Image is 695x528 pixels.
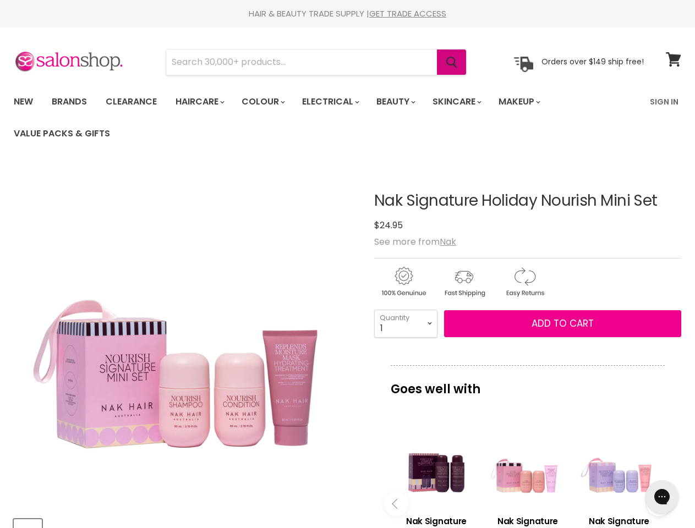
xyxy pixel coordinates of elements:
a: Brands [43,90,95,113]
button: Search [437,50,466,75]
span: Add to cart [532,317,594,330]
p: Goes well with [391,365,665,402]
h1: Nak Signature Holiday Nourish Mini Set [374,193,681,210]
a: Beauty [368,90,422,113]
iframe: Gorgias live chat messenger [640,476,684,517]
a: Skincare [424,90,488,113]
span: See more from [374,235,456,248]
input: Search [166,50,437,75]
a: Makeup [490,90,547,113]
a: Electrical [294,90,366,113]
a: Colour [233,90,292,113]
a: Clearance [97,90,165,113]
a: Haircare [167,90,231,113]
a: New [6,90,41,113]
ul: Main menu [6,86,643,150]
img: returns.gif [495,265,554,299]
img: genuine.gif [374,265,433,299]
select: Quantity [374,310,437,337]
a: GET TRADE ACCESS [369,8,446,19]
a: Value Packs & Gifts [6,122,118,145]
img: shipping.gif [435,265,493,299]
button: Add to cart [444,310,681,338]
a: Sign In [643,90,685,113]
div: Nak Signature Holiday Nourish Mini Set image. Click or Scroll to Zoom. [14,165,358,509]
p: Orders over $149 ship free! [541,57,644,67]
a: Nak [440,235,456,248]
span: $24.95 [374,219,403,232]
form: Product [166,49,467,75]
